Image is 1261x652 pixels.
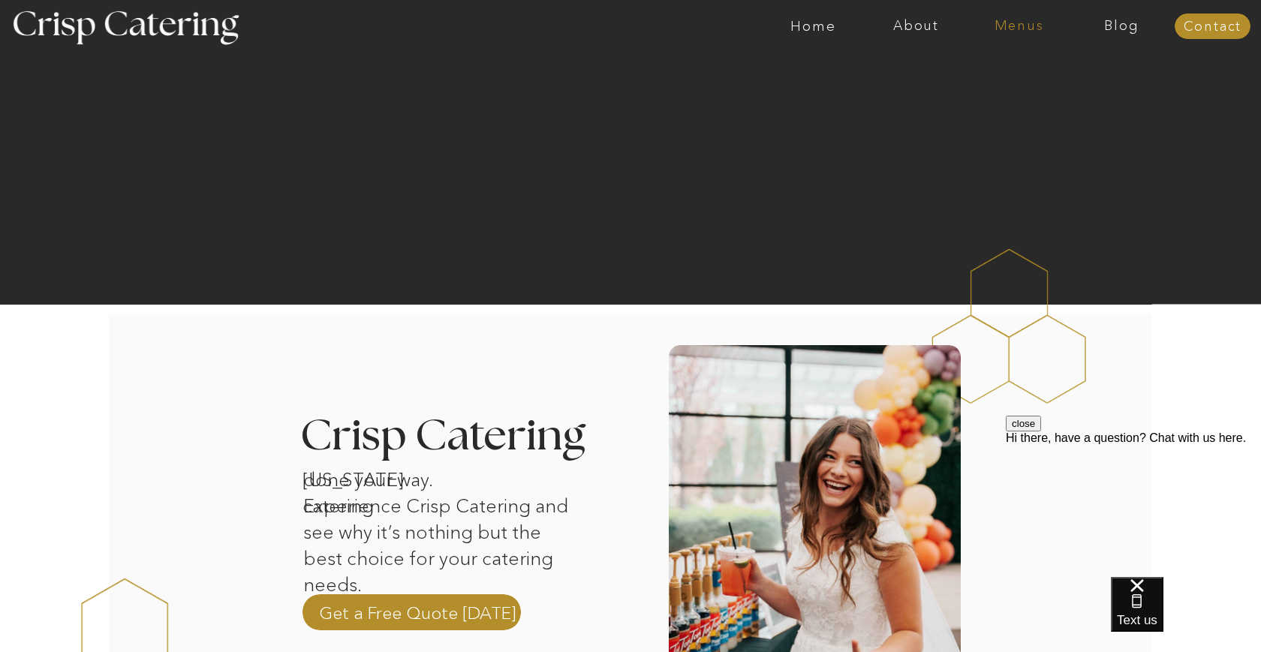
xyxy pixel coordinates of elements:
[968,19,1070,34] a: Menus
[1175,20,1250,35] a: Contact
[1006,416,1261,596] iframe: podium webchat widget prompt
[865,19,968,34] a: About
[300,415,624,459] h3: Crisp Catering
[319,601,516,623] a: Get a Free Quote [DATE]
[1070,19,1173,34] a: Blog
[1111,577,1261,652] iframe: podium webchat widget bubble
[302,467,459,486] h1: [US_STATE] catering
[303,467,577,562] p: done your way. Experience Crisp Catering and see why it’s nothing but the best choice for your ca...
[762,19,865,34] a: Home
